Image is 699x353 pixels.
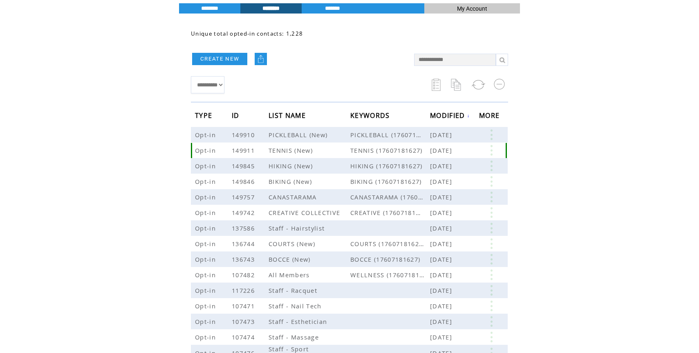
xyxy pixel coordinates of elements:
[430,162,454,170] span: [DATE]
[269,208,342,217] span: CREATIVE COLLECTIVE
[195,302,218,310] span: Opt-in
[192,53,247,65] a: CREATE NEW
[269,177,314,186] span: BIKING (New)
[195,271,218,279] span: Opt-in
[232,333,257,341] span: 107474
[430,146,454,154] span: [DATE]
[232,286,257,294] span: 117226
[191,30,303,37] span: Unique total opted-in contacts: 1,228
[430,240,454,248] span: [DATE]
[350,162,430,170] span: HIKING (17607181627)
[232,109,242,124] span: ID
[430,131,454,139] span: [DATE]
[430,224,454,232] span: [DATE]
[195,317,218,326] span: Opt-in
[430,193,454,201] span: [DATE]
[269,113,308,118] a: LIST NAME
[350,271,430,279] span: WELLNESS (17607181627)
[232,255,257,263] span: 136743
[232,162,257,170] span: 149845
[232,271,257,279] span: 107482
[430,255,454,263] span: [DATE]
[195,240,218,248] span: Opt-in
[430,333,454,341] span: [DATE]
[232,240,257,248] span: 136744
[350,146,430,154] span: TENNIS (17607181627)
[195,193,218,201] span: Opt-in
[269,271,312,279] span: All Members
[269,240,317,248] span: COURTS (New)
[430,317,454,326] span: [DATE]
[269,333,321,341] span: Staff - Massage
[269,224,327,232] span: Staff - Hairstylist
[350,113,392,118] a: KEYWORDS
[232,113,242,118] a: ID
[232,224,257,232] span: 137586
[430,109,467,124] span: MODIFIED
[232,302,257,310] span: 107471
[457,5,487,12] span: My Account
[269,286,319,294] span: Staff - Racquet
[232,317,257,326] span: 107473
[232,131,257,139] span: 149910
[195,255,218,263] span: Opt-in
[195,162,218,170] span: Opt-in
[232,193,257,201] span: 149757
[195,208,218,217] span: Opt-in
[269,109,308,124] span: LIST NAME
[269,193,319,201] span: CANASTARAMA
[269,162,315,170] span: HIKING (New)
[350,240,430,248] span: COURTS (17607181627)
[195,177,218,186] span: Opt-in
[195,146,218,154] span: Opt-in
[430,177,454,186] span: [DATE]
[232,146,257,154] span: 149911
[350,255,430,263] span: BOCCE (17607181627)
[269,255,313,263] span: BOCCE (New)
[232,177,257,186] span: 149846
[350,131,430,139] span: PICKLEBALL (17607181627)
[195,113,214,118] a: TYPE
[269,302,324,310] span: Staff - Nail Tech
[195,224,218,232] span: Opt-in
[350,109,392,124] span: KEYWORDS
[195,131,218,139] span: Opt-in
[195,286,218,294] span: Opt-in
[430,302,454,310] span: [DATE]
[269,317,329,326] span: Staff - Esthetician
[430,286,454,294] span: [DATE]
[232,208,257,217] span: 149742
[430,113,470,118] a: MODIFIED↓
[195,333,218,341] span: Opt-in
[269,131,329,139] span: PICKLEBALL (New)
[350,193,430,201] span: CANASTARAMA (17607181627)
[269,146,315,154] span: TENNIS (New)
[430,271,454,279] span: [DATE]
[350,208,430,217] span: CREATIVE (17607181627)
[350,177,430,186] span: BIKING (17607181627)
[479,109,502,124] span: MORE
[257,55,265,63] img: upload.png
[195,109,214,124] span: TYPE
[430,208,454,217] span: [DATE]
